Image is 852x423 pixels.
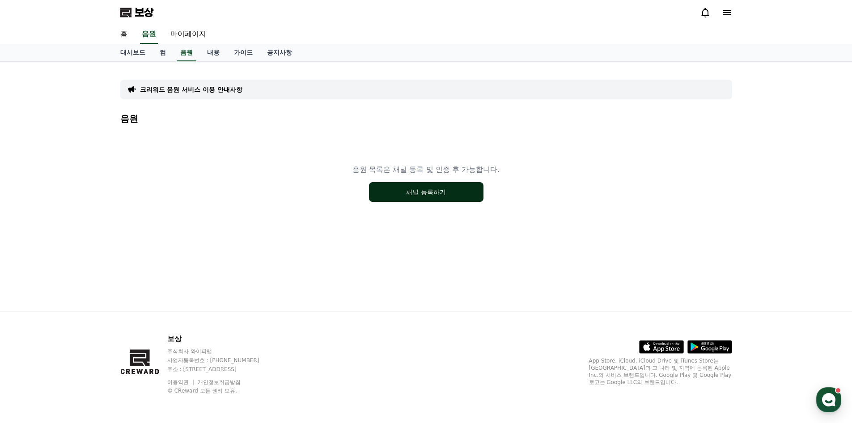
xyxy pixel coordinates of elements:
[198,379,241,385] a: 개인정보취급방침
[167,379,195,385] a: 이용약관
[138,297,149,304] span: 설정
[167,366,237,372] font: 주소 : [STREET_ADDRESS]
[167,388,237,394] font: © CReward 모든 권리 보유.
[589,358,732,385] font: App Store, iCloud, iCloud Drive 및 iTunes Store는 [GEOGRAPHIC_DATA]과 그 나라 및 지역에 등록된 Apple Inc.의 서비스...
[406,188,445,196] font: 채널 등록하기
[167,357,259,363] font: 사업자등록번호 : [PHONE_NUMBER]
[120,5,153,20] a: 보상
[160,49,166,56] font: 컴
[120,113,138,124] font: 음원
[120,49,145,56] font: 대시보드
[167,334,182,343] font: 보상
[140,25,158,44] a: 음원
[167,348,212,355] font: 주식회사 와이피랩
[113,44,153,61] a: 대시보드
[120,30,127,38] font: 홈
[3,284,59,306] a: 홈
[177,44,196,61] a: 음원
[113,25,135,44] a: 홈
[260,44,299,61] a: 공지사항
[140,86,243,93] font: 크리워드 음원 서비스 이용 안내사항
[170,30,206,38] font: 마이페이지
[227,44,260,61] a: 가이드
[369,182,483,202] button: 채널 등록하기
[207,49,220,56] font: 내용
[234,49,253,56] font: 가이드
[115,284,172,306] a: 설정
[142,30,156,38] font: 음원
[135,6,153,19] font: 보상
[352,165,500,174] font: 음원 목록은 채널 등록 및 인증 후 가능합니다.
[153,44,173,61] a: 컴
[167,379,189,385] font: 이용약관
[28,297,34,304] span: 홈
[82,298,93,305] span: 대화
[267,49,292,56] font: 공지사항
[140,85,243,94] a: 크리워드 음원 서비스 이용 안내사항
[200,44,227,61] a: 내용
[59,284,115,306] a: 대화
[163,25,213,44] a: 마이페이지
[180,49,193,56] font: 음원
